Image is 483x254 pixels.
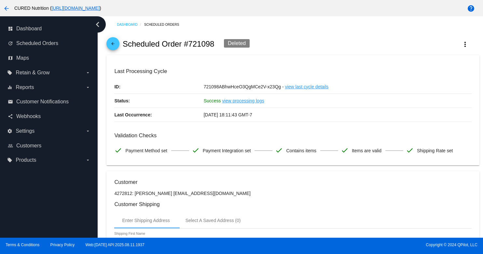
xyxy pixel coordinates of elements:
span: Webhooks [16,113,41,119]
a: view processing logs [222,94,264,108]
h3: Customer [114,179,471,185]
h3: Validation Checks [114,132,471,139]
span: Copyright © 2024 QPilot, LLC [247,243,477,247]
i: chevron_left [92,19,103,30]
mat-icon: check [192,146,200,154]
h3: Customer Shipping [114,201,471,207]
p: Last Occurrence: [114,108,203,122]
i: people_outline [8,143,13,148]
i: email [8,99,13,104]
mat-icon: arrow_back [109,41,117,49]
i: arrow_drop_down [85,85,90,90]
span: Reports [16,84,34,90]
i: local_offer [7,157,12,163]
a: view last cycle details [285,80,329,94]
mat-icon: check [341,146,349,154]
mat-icon: check [406,146,414,154]
div: Deleted [224,39,250,48]
span: Products [16,157,36,163]
h2: Scheduled Order #721098 [123,39,214,49]
a: email Customer Notifications [8,97,90,107]
span: Dashboard [16,26,42,32]
p: 4272812: [PERSON_NAME] [EMAIL_ADDRESS][DOMAIN_NAME] [114,191,471,196]
span: Customer Notifications [16,99,69,105]
mat-icon: arrow_back [3,5,10,12]
span: Payment Method set [125,144,167,157]
i: equalizer [7,85,12,90]
a: share Webhooks [8,111,90,122]
mat-icon: check [275,146,283,154]
span: Customers [16,143,41,149]
div: Enter Shipping Address [122,218,170,223]
mat-icon: more_vert [461,40,469,48]
h3: Last Processing Cycle [114,68,471,74]
span: Settings [16,128,34,134]
p: Status: [114,94,203,108]
i: arrow_drop_down [85,157,90,163]
span: Contains items [286,144,316,157]
i: share [8,114,13,119]
i: update [8,41,13,46]
input: Shipping First Name [114,238,173,243]
span: Scheduled Orders [16,40,58,46]
span: CURED Nutrition ( ) [14,6,101,11]
a: Terms & Conditions [6,243,39,247]
a: Privacy Policy [50,243,75,247]
a: map Maps [8,53,90,63]
a: Web:[DATE] API:2025.08.11.1937 [86,243,145,247]
i: map [8,55,13,61]
span: Maps [16,55,29,61]
a: dashboard Dashboard [8,23,90,34]
mat-icon: check [114,146,122,154]
i: local_offer [7,70,12,75]
span: Retain & Grow [16,70,49,76]
a: people_outline Customers [8,141,90,151]
span: [DATE] 18:11:43 GMT-7 [204,112,252,117]
a: update Scheduled Orders [8,38,90,49]
span: Shipping Rate set [417,144,453,157]
mat-icon: help [467,5,475,12]
i: arrow_drop_down [85,70,90,75]
span: 721098ABhwHceO3QgMCe2V-x23Qg - [204,84,284,89]
a: Scheduled Orders [144,20,185,30]
a: Dashboard [117,20,144,30]
span: Payment Integration set [203,144,251,157]
p: ID: [114,80,203,94]
div: Select A Saved Address (0) [186,218,241,223]
span: Items are valid [352,144,381,157]
a: [URL][DOMAIN_NAME] [51,6,100,11]
i: dashboard [8,26,13,31]
i: settings [7,128,12,134]
span: Success [204,98,221,103]
i: arrow_drop_down [85,128,90,134]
